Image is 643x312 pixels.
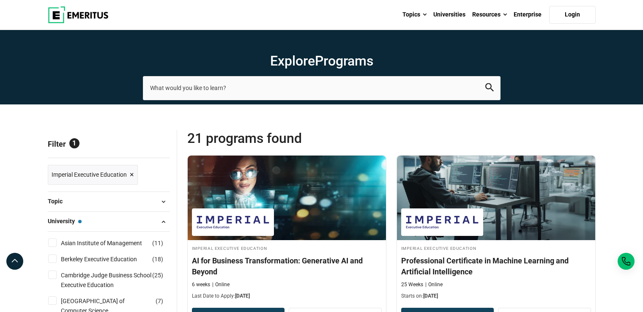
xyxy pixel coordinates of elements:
a: AI and Machine Learning Course by Imperial Executive Education - October 16, 2025 Imperial Execut... [188,156,386,304]
span: 11 [154,240,161,246]
a: Berkeley Executive Education [61,255,154,264]
span: 1 [69,138,79,148]
button: search [485,83,494,93]
button: Topic [48,195,170,208]
span: 25 [154,272,161,279]
h4: Imperial Executive Education [401,244,591,252]
p: 6 weeks [192,281,210,288]
span: Topic [48,197,69,206]
img: Imperial Executive Education [196,213,270,232]
a: Login [549,6,596,24]
h4: Professional Certificate in Machine Learning and Artificial Intelligence [401,255,591,276]
h4: AI for Business Transformation: Generative AI and Beyond [192,255,382,276]
a: Imperial Executive Education × [48,165,138,185]
span: Imperial Executive Education [52,170,127,179]
span: × [130,169,134,181]
a: Cambridge Judge Business School Executive Education [61,271,169,290]
p: Starts on: [401,293,591,300]
span: 21 Programs found [187,130,391,147]
img: Professional Certificate in Machine Learning and Artificial Intelligence | Online AI and Machine ... [397,156,595,240]
img: AI for Business Transformation: Generative AI and Beyond | Online AI and Machine Learning Course [188,156,386,240]
span: ( ) [152,255,163,264]
span: University [48,216,82,226]
a: Asian Institute of Management [61,238,159,248]
a: search [485,85,494,93]
p: Filter [48,130,170,158]
p: 25 Weeks [401,281,423,288]
p: Online [212,281,230,288]
span: ( ) [156,296,163,306]
span: 18 [154,256,161,263]
span: [DATE] [423,293,438,299]
span: Programs [315,53,373,69]
input: search-page [143,76,501,100]
h4: Imperial Executive Education [192,244,382,252]
span: ( ) [152,271,163,280]
a: Reset all [144,140,170,151]
h1: Explore [143,52,501,69]
span: ( ) [152,238,163,248]
span: 7 [158,298,161,304]
img: Imperial Executive Education [405,213,479,232]
span: [DATE] [235,293,250,299]
p: Online [425,281,443,288]
button: University [48,215,170,228]
p: Last Date to Apply: [192,293,382,300]
a: AI and Machine Learning Course by Imperial Executive Education - October 16, 2025 Imperial Execut... [397,156,595,304]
